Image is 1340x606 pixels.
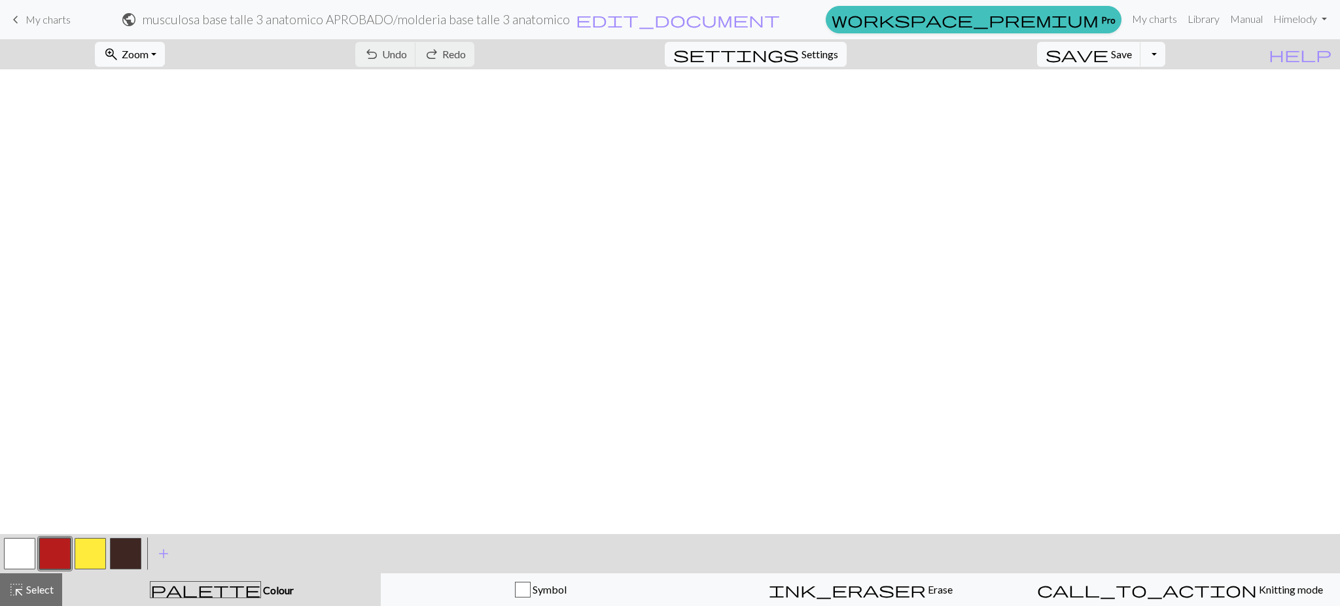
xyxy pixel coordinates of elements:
span: settings [673,45,799,63]
span: public [121,10,137,29]
a: Manual [1225,6,1268,32]
span: ink_eraser [769,580,926,599]
span: Select [24,583,54,596]
span: Knitting mode [1257,583,1323,596]
span: Colour [261,584,294,596]
span: Symbol [531,583,567,596]
span: call_to_action [1037,580,1257,599]
span: keyboard_arrow_left [8,10,24,29]
a: My charts [1127,6,1182,32]
a: Himelody [1268,6,1332,32]
button: Colour [62,573,381,606]
span: Settings [802,46,838,62]
span: save [1046,45,1108,63]
span: palette [150,580,260,599]
span: highlight_alt [9,580,24,599]
span: Erase [926,583,953,596]
button: Knitting mode [1020,573,1340,606]
span: My charts [26,13,71,26]
h2: musculosa base talle 3 anatomico APROBADO / molderia base talle 3 anatomico [142,12,570,27]
i: Settings [673,46,799,62]
a: My charts [8,9,71,31]
button: Erase [701,573,1021,606]
span: edit_document [576,10,780,29]
a: Pro [826,6,1121,33]
span: Zoom [122,48,149,60]
span: add [156,544,171,563]
span: Save [1111,48,1132,60]
span: zoom_in [103,45,119,63]
button: SettingsSettings [665,42,847,67]
span: workspace_premium [832,10,1099,29]
a: Library [1182,6,1225,32]
button: Symbol [381,573,701,606]
button: Save [1037,42,1141,67]
span: help [1269,45,1331,63]
button: Zoom [95,42,165,67]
